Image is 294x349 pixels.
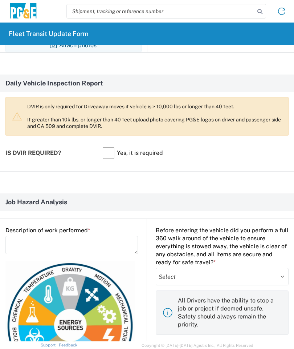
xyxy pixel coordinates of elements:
img: pge [9,3,38,20]
label: Description of work performed [5,226,90,234]
a: Feedback [59,343,77,347]
div: Is DVIR required? [5,141,98,165]
button: Attach photos [5,38,142,52]
span: Job Hazard Analysis [5,199,67,205]
h2: Fleet Transit Update Form [9,29,89,38]
label: Yes, it is required [103,145,163,161]
a: Support [41,343,59,347]
span: Daily Vehicle Inspection Report [5,80,103,87]
span: Copyright © [DATE]-[DATE] Agistix Inc., All Rights Reserved [142,342,253,349]
label: Before entering the vehicle did you perform a full 360 walk around of the vehicle to ensure every... [156,226,289,266]
input: Shipment, tracking or reference number [67,4,255,18]
p: DVIR is only required for Driveaway moves if vehicle is > 10,000 lbs or longer than 40 feet. If g... [27,103,283,129]
p: All Drivers have the ability to stop a job or project if deemed unsafe. Safety should always rema... [178,297,282,329]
